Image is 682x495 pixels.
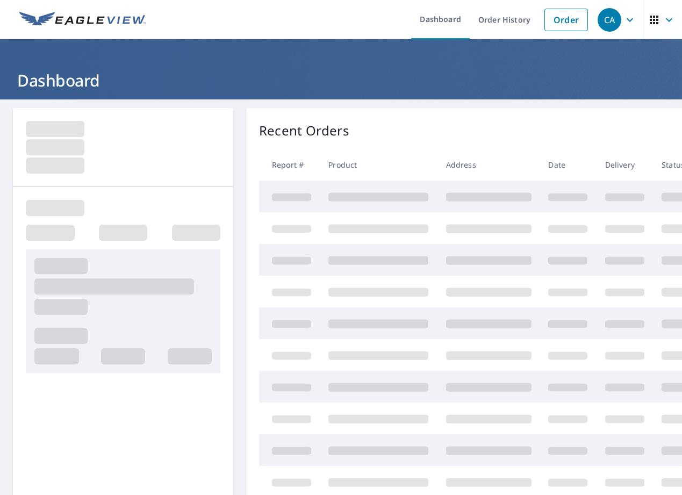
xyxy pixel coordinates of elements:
[19,12,146,28] img: EV Logo
[540,149,596,181] th: Date
[437,149,540,181] th: Address
[259,149,320,181] th: Report #
[544,9,588,31] a: Order
[597,149,653,181] th: Delivery
[320,149,437,181] th: Product
[259,121,349,140] p: Recent Orders
[13,69,669,91] h1: Dashboard
[598,8,621,32] div: CA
